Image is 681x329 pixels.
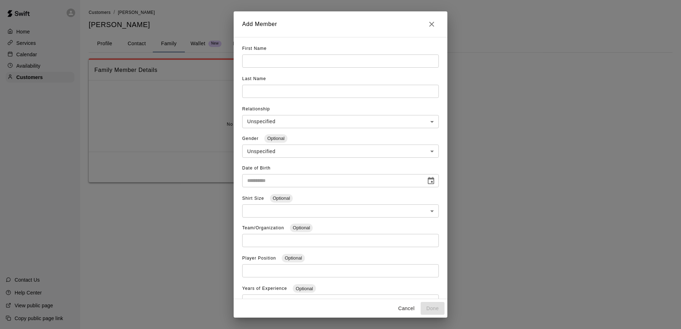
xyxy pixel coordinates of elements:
span: Date of Birth [242,166,271,171]
button: Close [425,17,439,31]
button: Choose date [424,174,438,188]
div: Unspecified [242,145,439,158]
span: Optional [290,225,313,230]
span: Relationship [242,106,270,111]
span: First Name [242,46,267,51]
span: Years of Experience [242,286,288,291]
span: Team/Organization [242,225,286,230]
div: Unspecified [242,115,439,128]
span: Optional [264,136,287,141]
span: Optional [293,286,316,291]
span: Gender [242,136,260,141]
span: Player Position [242,256,277,261]
span: Optional [282,255,305,261]
span: Shirt Size [242,196,266,201]
h2: Add Member [234,11,447,37]
span: Last Name [242,76,266,81]
button: Cancel [395,302,418,315]
span: Optional [270,195,293,201]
